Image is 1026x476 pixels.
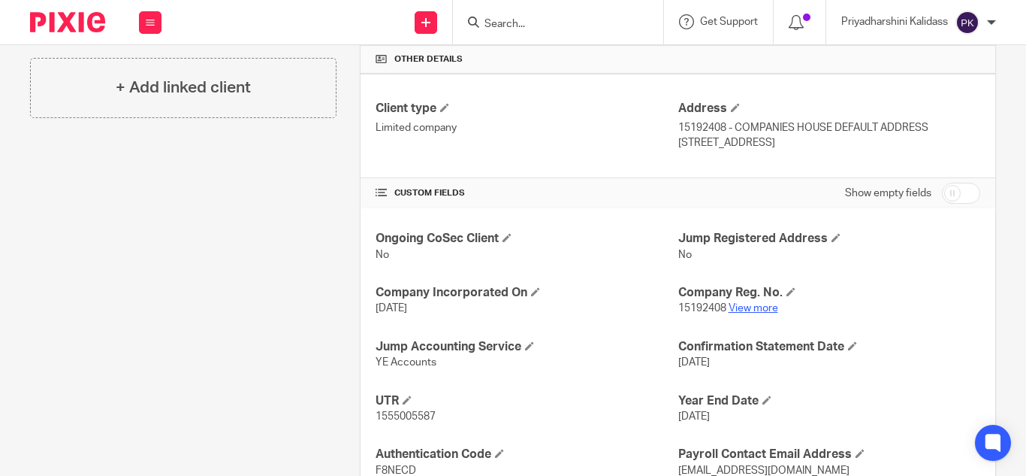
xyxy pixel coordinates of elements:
[394,53,463,65] span: Other details
[678,285,980,301] h4: Company Reg. No.
[376,447,677,462] h4: Authentication Code
[678,250,692,260] span: No
[845,186,931,201] label: Show empty fields
[376,285,677,301] h4: Company Incorporated On
[376,465,416,476] span: F8NECD
[116,76,251,99] h4: + Add linked client
[376,393,677,409] h4: UTR
[30,12,105,32] img: Pixie
[678,339,980,355] h4: Confirmation Statement Date
[376,250,389,260] span: No
[678,303,726,314] span: 15192408
[678,101,980,117] h4: Address
[483,18,618,32] input: Search
[678,135,980,150] p: [STREET_ADDRESS]
[376,411,436,422] span: 1555005587
[678,231,980,247] h4: Jump Registered Address
[678,447,980,462] h4: Payroll Contact Email Address
[376,303,407,314] span: [DATE]
[376,231,677,247] h4: Ongoing CoSec Client
[729,303,778,314] a: View more
[678,411,710,422] span: [DATE]
[376,101,677,117] h4: Client type
[678,120,980,135] p: 15192408 - COMPANIES HOUSE DEFAULT ADDRESS
[376,187,677,199] h4: CUSTOM FIELDS
[678,393,980,409] h4: Year End Date
[376,339,677,355] h4: Jump Accounting Service
[678,465,849,476] span: [EMAIL_ADDRESS][DOMAIN_NAME]
[678,357,710,368] span: [DATE]
[955,11,979,35] img: svg%3E
[376,357,436,368] span: YE Accounts
[376,120,677,135] p: Limited company
[700,17,758,27] span: Get Support
[841,14,948,29] p: Priyadharshini Kalidass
